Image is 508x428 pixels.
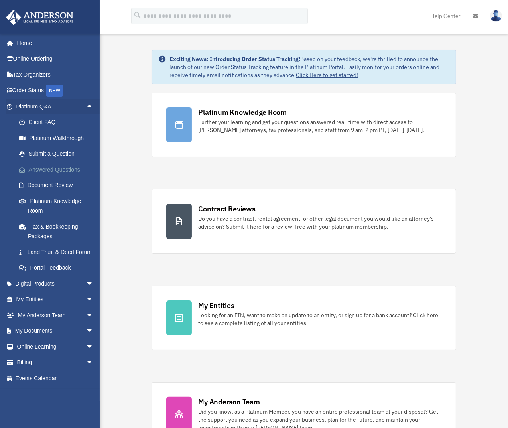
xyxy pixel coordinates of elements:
img: Anderson Advisors Platinum Portal [4,10,76,25]
a: Billingarrow_drop_down [6,355,106,371]
a: Platinum Q&Aarrow_drop_up [6,99,106,114]
a: Online Learningarrow_drop_down [6,339,106,355]
div: NEW [46,85,63,97]
a: Portal Feedback [11,260,106,276]
span: arrow_drop_down [86,355,102,371]
img: User Pic [490,10,502,22]
a: Document Review [11,178,106,193]
span: arrow_drop_down [86,292,102,308]
a: Contract Reviews Do you have a contract, rental agreement, or other legal document you would like... [152,189,456,254]
i: menu [108,11,117,21]
div: Further your learning and get your questions answered real-time with direct access to [PERSON_NAM... [198,118,441,134]
span: arrow_drop_down [86,339,102,355]
a: Order StatusNEW [6,83,106,99]
a: Tax & Bookkeeping Packages [11,219,106,244]
a: Events Calendar [6,370,106,386]
div: Looking for an EIN, want to make an update to an entity, or sign up for a bank account? Click her... [198,311,441,327]
i: search [133,11,142,20]
a: Answered Questions [11,162,106,178]
a: Client FAQ [11,114,106,130]
a: My Entitiesarrow_drop_down [6,292,106,308]
a: Platinum Knowledge Room [11,193,106,219]
span: arrow_drop_up [86,99,102,115]
a: My Entities Looking for an EIN, want to make an update to an entity, or sign up for a bank accoun... [152,286,456,350]
a: Submit a Question [11,146,106,162]
a: menu [108,14,117,21]
div: Platinum Knowledge Room [198,107,287,117]
a: Click Here to get started! [296,71,358,79]
a: Tax Organizers [6,67,106,83]
span: arrow_drop_down [86,307,102,323]
a: Platinum Walkthrough [11,130,106,146]
span: arrow_drop_down [86,276,102,292]
a: Home [6,35,102,51]
a: Land Trust & Deed Forum [11,244,106,260]
div: My Anderson Team [198,397,260,407]
div: Contract Reviews [198,204,255,214]
a: My Documentsarrow_drop_down [6,323,106,339]
a: Online Ordering [6,51,106,67]
a: Digital Productsarrow_drop_down [6,276,106,292]
strong: Exciting News: Introducing Order Status Tracking! [169,55,300,63]
div: Do you have a contract, rental agreement, or other legal document you would like an attorney's ad... [198,215,441,231]
a: My Anderson Teamarrow_drop_down [6,307,106,323]
span: arrow_drop_down [86,323,102,339]
a: Platinum Knowledge Room Further your learning and get your questions answered real-time with dire... [152,93,456,157]
div: My Entities [198,300,234,310]
div: Based on your feedback, we're thrilled to announce the launch of our new Order Status Tracking fe... [169,55,449,79]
